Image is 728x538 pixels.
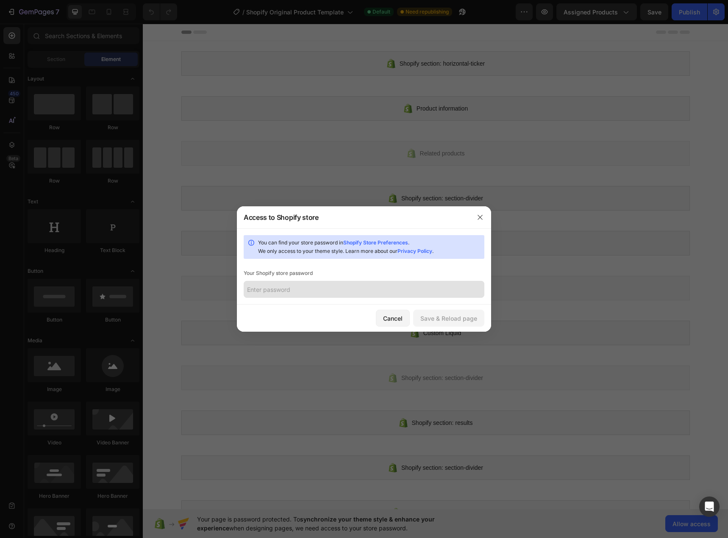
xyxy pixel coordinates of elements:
[244,281,484,298] input: Enter password
[397,248,432,254] a: Privacy Policy
[281,259,319,269] span: Custom Liquid
[258,238,481,255] div: You can find your store password in . We only access to your theme style. Learn more about our .
[279,214,319,225] span: Image with text
[383,314,403,323] div: Cancel
[420,314,477,323] div: Save & Reload page
[281,304,319,314] span: Custom Liquid
[277,125,322,135] span: Related products
[244,269,484,277] div: Your Shopify store password
[258,169,340,180] span: Shopify section: section-divider
[413,310,484,327] button: Save & Reload page
[343,239,408,246] a: Shopify Store Preferences
[244,212,319,222] div: Access to Shopify store
[269,394,330,404] span: Shopify section: results
[258,349,340,359] span: Shopify section: section-divider
[262,484,337,494] span: Shopify section: testimonials
[257,35,342,45] span: Shopify section: horizontal-ticker
[699,496,720,517] div: Open Intercom Messenger
[274,80,325,90] span: Product information
[376,310,410,327] button: Cancel
[258,439,340,449] span: Shopify section: section-divider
